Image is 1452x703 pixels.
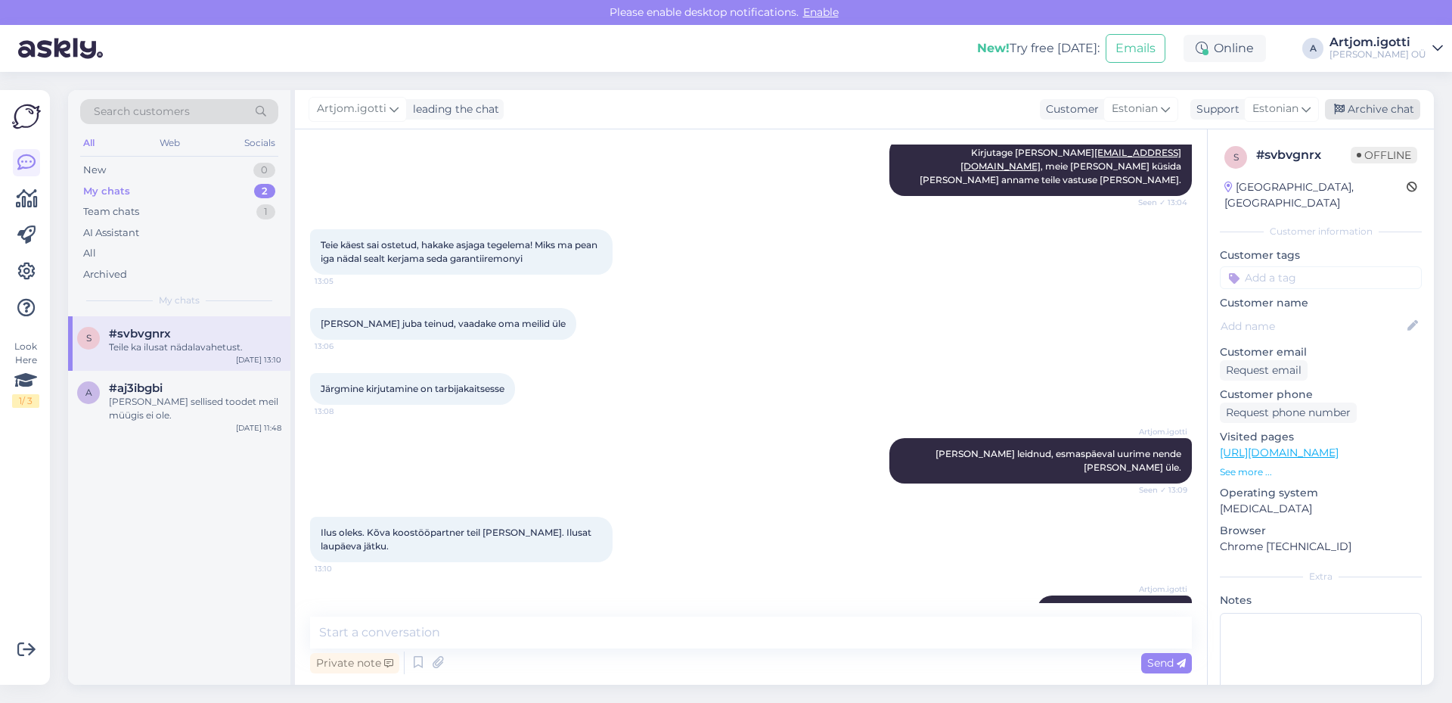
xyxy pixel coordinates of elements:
div: Customer information [1220,225,1422,238]
input: Add name [1221,318,1404,334]
p: See more ... [1220,465,1422,479]
div: All [80,133,98,153]
span: Offline [1351,147,1417,163]
div: [DATE] 11:48 [236,422,281,434]
span: s [86,332,92,344]
span: Artjom.igotti [1131,583,1187,595]
p: Notes [1220,593,1422,608]
span: Artjom.igotti [1131,426,1187,437]
p: Chrome [TECHNICAL_ID] [1220,539,1422,555]
span: Seen ✓ 13:04 [1131,197,1187,208]
div: 0 [253,163,275,178]
span: a [85,387,92,398]
div: 1 [256,204,275,219]
span: 13:08 [315,406,371,417]
div: [GEOGRAPHIC_DATA], [GEOGRAPHIC_DATA] [1224,179,1407,211]
p: Browser [1220,523,1422,539]
div: Look Here [12,340,39,408]
img: Askly Logo [12,102,41,131]
span: 13:06 [315,341,371,352]
div: A [1302,38,1323,59]
div: Extra [1220,570,1422,583]
span: Search customers [94,104,190,120]
span: Kirjutage [PERSON_NAME] , meie [PERSON_NAME] küsida [PERSON_NAME] anname teile vastuse [PERSON_NA... [920,147,1184,185]
div: AI Assistant [83,226,139,241]
span: [PERSON_NAME] juba teinud, vaadake oma meilid üle [321,318,566,329]
div: All [83,246,96,261]
button: Emails [1106,34,1165,63]
p: Customer name [1220,295,1422,311]
span: Järgmine kirjutamine on tarbijakaitsesse [321,383,504,394]
div: Request phone number [1220,403,1357,423]
p: Customer phone [1220,387,1422,403]
span: Send [1147,656,1186,670]
a: Artjom.igotti[PERSON_NAME] OÜ [1329,36,1443,61]
span: Estonian [1112,101,1158,117]
span: [PERSON_NAME] leidnud, esmaspäeval uurime nende [PERSON_NAME] üle. [935,448,1184,473]
div: Online [1184,35,1266,62]
a: [URL][DOMAIN_NAME] [1220,446,1339,459]
div: Support [1190,101,1239,117]
span: Estonian [1252,101,1298,117]
div: Artjom.igotti [1329,36,1426,48]
div: leading the chat [407,101,499,117]
span: s [1233,151,1239,163]
div: Customer [1040,101,1099,117]
div: Archived [83,267,127,282]
div: 1 / 3 [12,394,39,408]
div: Teile ka ilusat nädalavahetust. [109,341,281,354]
div: # svbvgnrx [1256,146,1351,164]
div: 2 [254,184,275,199]
div: Request email [1220,360,1308,381]
div: [PERSON_NAME] sellised toodet meil müügis ei ole. [109,395,281,422]
div: Web [157,133,183,153]
p: Customer tags [1220,247,1422,263]
div: Try free [DATE]: [977,39,1100,58]
p: Visited pages [1220,429,1422,445]
span: My chats [159,294,200,307]
span: Teie käest sai ostetud, hakake asjaga tegelema! Miks ma pean iga nädal sealt kerjama seda garanti... [321,239,600,264]
div: [DATE] 13:10 [236,354,281,365]
span: Artjom.igotti [317,101,386,117]
div: Private note [310,653,399,673]
div: Archive chat [1325,99,1420,120]
p: [MEDICAL_DATA] [1220,501,1422,517]
span: Seen ✓ 13:09 [1131,484,1187,496]
span: 13:05 [315,275,371,287]
p: Customer email [1220,344,1422,360]
span: 13:10 [315,563,371,574]
span: #svbvgnrx [109,327,171,341]
div: [PERSON_NAME] OÜ [1329,48,1426,61]
div: New [83,163,106,178]
p: Operating system [1220,485,1422,501]
span: Ilus oleks. Kõva koostööpartner teil [PERSON_NAME]. Ilusat laupäeva jätku. [321,527,594,552]
div: Socials [241,133,278,153]
input: Add a tag [1220,266,1422,289]
b: New! [977,41,1010,55]
span: #aj3ibgbi [109,381,163,395]
div: Team chats [83,204,139,219]
div: My chats [83,184,130,199]
span: Enable [799,5,843,19]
